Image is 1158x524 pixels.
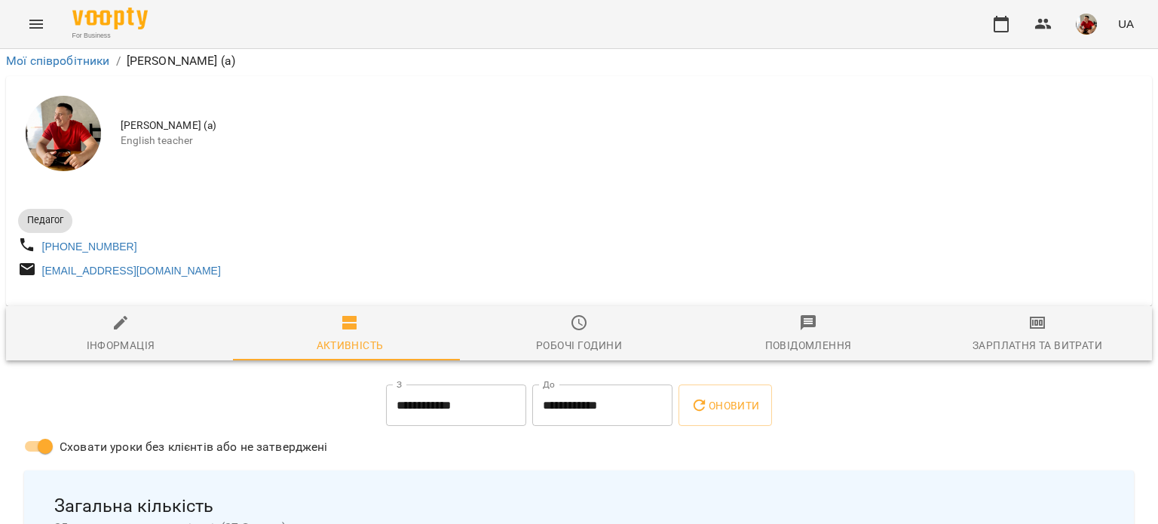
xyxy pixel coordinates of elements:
span: Оновити [691,397,759,415]
nav: breadcrumb [6,52,1152,70]
div: Інформація [87,336,155,354]
img: Voopty Logo [72,8,148,29]
img: 2f467ba34f6bcc94da8486c15015e9d3.jpg [1076,14,1097,35]
div: Зарплатня та Витрати [973,336,1102,354]
span: [PERSON_NAME] (а) [121,118,1140,133]
span: English teacher [121,133,1140,149]
p: [PERSON_NAME] (а) [127,52,236,70]
a: Мої співробітники [6,54,110,68]
span: Сховати уроки без клієнтів або не затверджені [60,438,328,456]
a: [EMAIL_ADDRESS][DOMAIN_NAME] [42,265,221,277]
div: Повідомлення [765,336,852,354]
a: [PHONE_NUMBER] [42,241,137,253]
span: Загальна кількість [54,495,1104,518]
button: Menu [18,6,54,42]
div: Активність [317,336,384,354]
span: UA [1118,16,1134,32]
button: UA [1112,10,1140,38]
li: / [116,52,121,70]
div: Робочі години [536,336,622,354]
span: Педагог [18,213,72,227]
img: Баргель Олег Романович (а) [26,96,101,171]
button: Оновити [679,385,771,427]
span: For Business [72,31,148,41]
